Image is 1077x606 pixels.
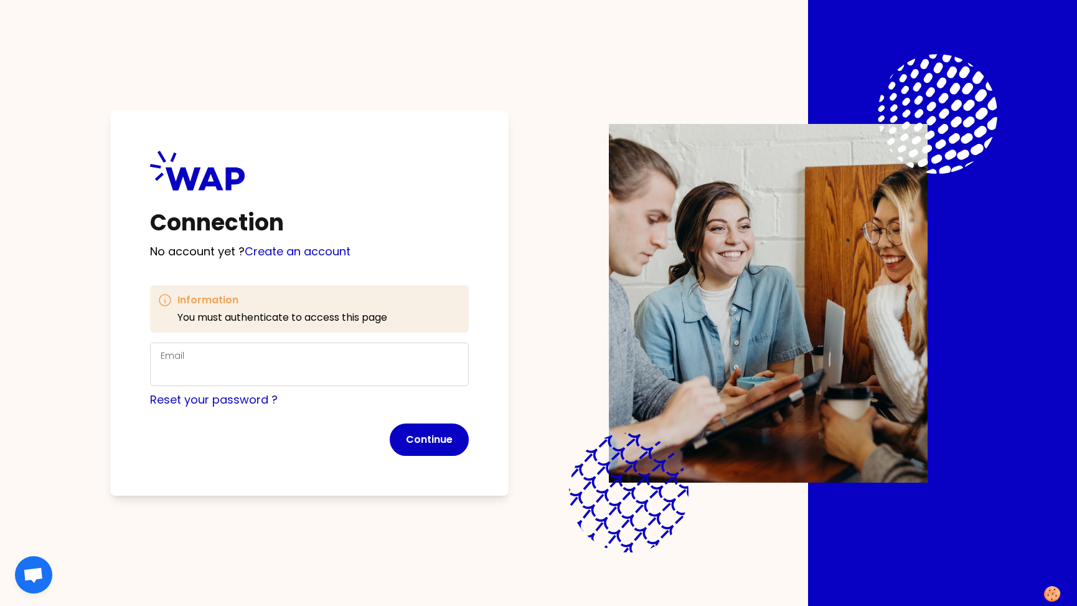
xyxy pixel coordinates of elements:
img: Description [609,124,928,483]
a: Reset your password ? [150,392,278,407]
h3: Information [177,293,387,308]
button: Continue [390,424,469,456]
label: Email [161,349,184,362]
p: No account yet ? [150,243,469,260]
a: Create an account [245,244,350,259]
h1: Connection [150,211,469,235]
p: You must authenticate to access this page [177,310,387,325]
div: Ouvrir le chat [15,556,52,594]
